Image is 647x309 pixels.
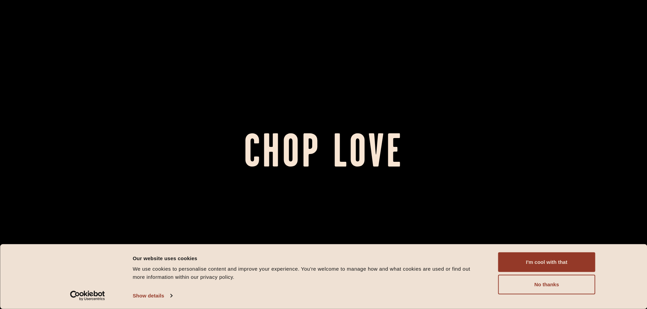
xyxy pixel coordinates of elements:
[133,291,172,301] a: Show details
[498,275,595,294] button: No thanks
[133,254,483,262] div: Our website uses cookies
[133,265,483,281] div: We use cookies to personalise content and improve your experience. You're welcome to manage how a...
[498,252,595,272] button: I'm cool with that
[58,291,117,301] a: Usercentrics Cookiebot - opens in a new window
